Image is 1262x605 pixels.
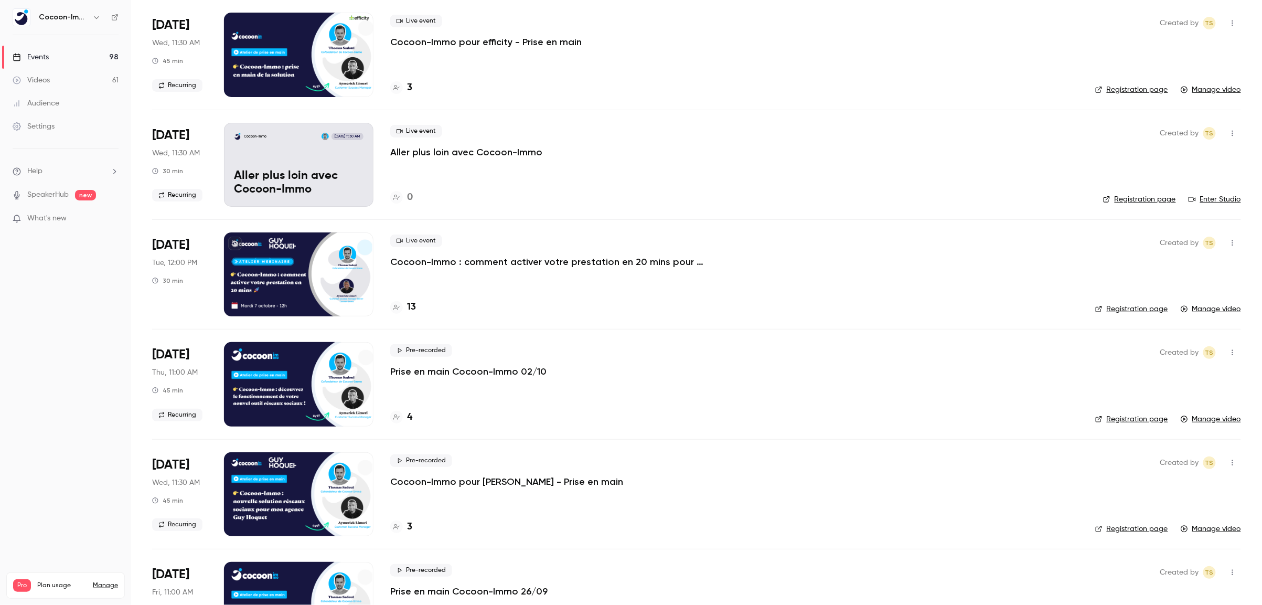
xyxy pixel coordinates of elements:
h4: 0 [407,190,413,205]
span: Thu, 11:00 AM [152,367,198,378]
span: Live event [390,125,442,137]
a: Manage video [1181,84,1241,95]
div: Oct 1 Wed, 11:30 AM (Europe/Paris) [152,452,207,536]
span: Live event [390,15,442,27]
div: Oct 8 Wed, 11:30 AM (Europe/Paris) [152,13,207,97]
a: 0 [390,190,413,205]
span: [DATE] [152,237,189,253]
a: Cocoon-Immo pour [PERSON_NAME] - Prise en main [390,475,623,488]
a: Prise en main Cocoon-Immo 02/10 [390,365,547,378]
h6: Cocoon-Immo [39,12,88,23]
span: Created by [1160,346,1199,359]
div: 45 min [152,496,183,505]
a: Registration page [1095,414,1168,424]
span: Help [27,166,42,177]
div: Audience [13,98,59,109]
span: Recurring [152,409,202,421]
span: TS [1205,346,1214,359]
a: Registration page [1095,524,1168,534]
span: [DATE] 11:30 AM [331,133,363,140]
img: Cocoon-Immo [13,9,30,26]
div: 45 min [152,57,183,65]
a: 13 [390,300,416,314]
div: Oct 7 Tue, 12:00 PM (Europe/Paris) [152,232,207,316]
span: Thomas Sadoul [1203,566,1216,579]
span: Recurring [152,518,202,531]
span: TS [1205,457,1214,469]
div: Settings [13,121,55,132]
span: Pro [13,579,31,592]
a: 3 [390,81,412,95]
span: Created by [1160,457,1199,469]
span: Thomas Sadoul [1203,457,1216,469]
span: What's new [27,213,67,224]
iframe: Noticeable Trigger [106,214,119,224]
a: Registration page [1103,194,1176,205]
a: 4 [390,410,412,424]
span: Pre-recorded [390,344,452,357]
span: Recurring [152,79,202,92]
span: Recurring [152,189,202,201]
img: Aller plus loin avec Cocoon-Immo [234,133,241,140]
p: Prise en main Cocoon-Immo 26/09 [390,585,548,598]
p: Cocoon-Immo [244,134,266,139]
span: Thomas Sadoul [1203,237,1216,249]
p: Aller plus loin avec Cocoon-Immo [234,169,363,197]
a: Aller plus loin avec Cocoon-Immo [390,146,542,158]
div: Videos [13,75,50,86]
div: Oct 8 Wed, 11:30 AM (Europe/Paris) [152,123,207,207]
li: help-dropdown-opener [13,166,119,177]
span: Created by [1160,237,1199,249]
a: Manage video [1181,414,1241,424]
span: TS [1205,237,1214,249]
div: Oct 2 Thu, 11:00 AM (Europe/Paris) [152,342,207,426]
h4: 13 [407,300,416,314]
div: 45 min [152,386,183,395]
h4: 4 [407,410,412,424]
span: Wed, 11:30 AM [152,477,200,488]
span: TS [1205,566,1214,579]
span: [DATE] [152,457,189,473]
span: Pre-recorded [390,564,452,577]
span: Live event [390,235,442,247]
span: TS [1205,127,1214,140]
span: Created by [1160,127,1199,140]
span: Thomas Sadoul [1203,127,1216,140]
a: Cocoon-Immo pour efficity - Prise en main [390,36,582,48]
div: Events [13,52,49,62]
img: Thomas Sadoul [322,133,329,140]
span: TS [1205,17,1214,29]
a: Registration page [1095,84,1168,95]
a: Manage [93,581,118,590]
a: Manage video [1181,524,1241,534]
span: Created by [1160,566,1199,579]
a: Enter Studio [1189,194,1241,205]
span: Tue, 12:00 PM [152,258,197,268]
h4: 3 [407,81,412,95]
span: Plan usage [37,581,87,590]
div: 30 min [152,167,183,175]
span: Created by [1160,17,1199,29]
span: Pre-recorded [390,454,452,467]
span: Wed, 11:30 AM [152,38,200,48]
span: [DATE] [152,17,189,34]
a: Cocoon-Immo : comment activer votre prestation en 20 mins pour des réseaux sociaux au top 🚀 [390,256,705,268]
a: Registration page [1095,304,1168,314]
span: Wed, 11:30 AM [152,148,200,158]
span: new [75,190,96,200]
a: Manage video [1181,304,1241,314]
span: Thomas Sadoul [1203,17,1216,29]
span: [DATE] [152,566,189,583]
span: [DATE] [152,346,189,363]
a: Aller plus loin avec Cocoon-ImmoCocoon-ImmoThomas Sadoul[DATE] 11:30 AMAller plus loin avec Cocoo... [224,123,373,207]
div: 30 min [152,277,183,285]
span: [DATE] [152,127,189,144]
a: 3 [390,520,412,534]
span: Fri, 11:00 AM [152,587,193,598]
span: Thomas Sadoul [1203,346,1216,359]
